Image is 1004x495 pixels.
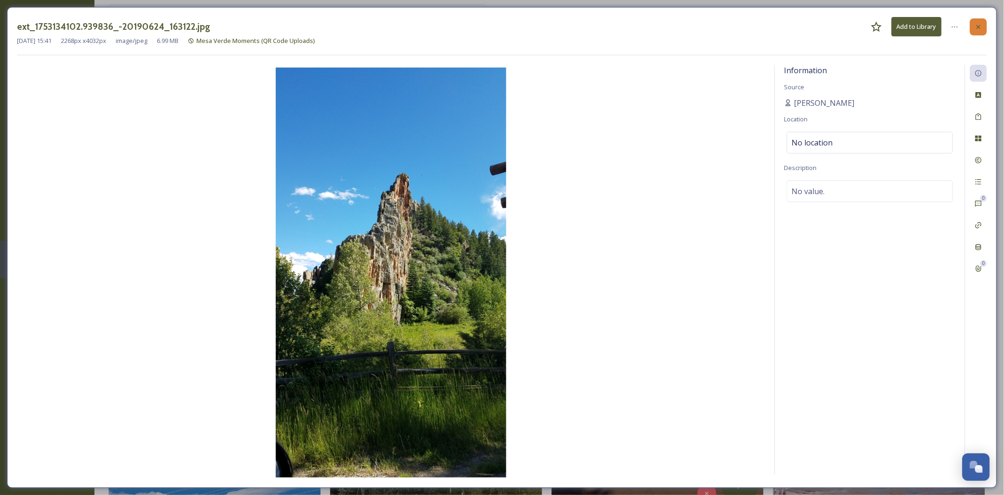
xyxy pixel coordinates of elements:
[792,137,833,148] span: No location
[196,36,315,45] span: Mesa Verde Moments (QR Code Uploads)
[61,36,106,45] span: 2268 px x 4032 px
[116,36,147,45] span: image/jpeg
[892,17,942,36] button: Add to Library
[784,115,808,123] span: Location
[784,65,827,76] span: Information
[157,36,179,45] span: 6.99 MB
[792,186,825,197] span: No value.
[17,68,765,478] img: -20190624_163122.jpg
[962,453,990,481] button: Open Chat
[980,260,987,267] div: 0
[784,163,817,172] span: Description
[17,36,51,45] span: [DATE] 15:41
[17,20,210,34] h3: ext_1753134102.939836_-20190624_163122.jpg
[794,97,855,109] span: [PERSON_NAME]
[980,195,987,202] div: 0
[784,83,805,91] span: Source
